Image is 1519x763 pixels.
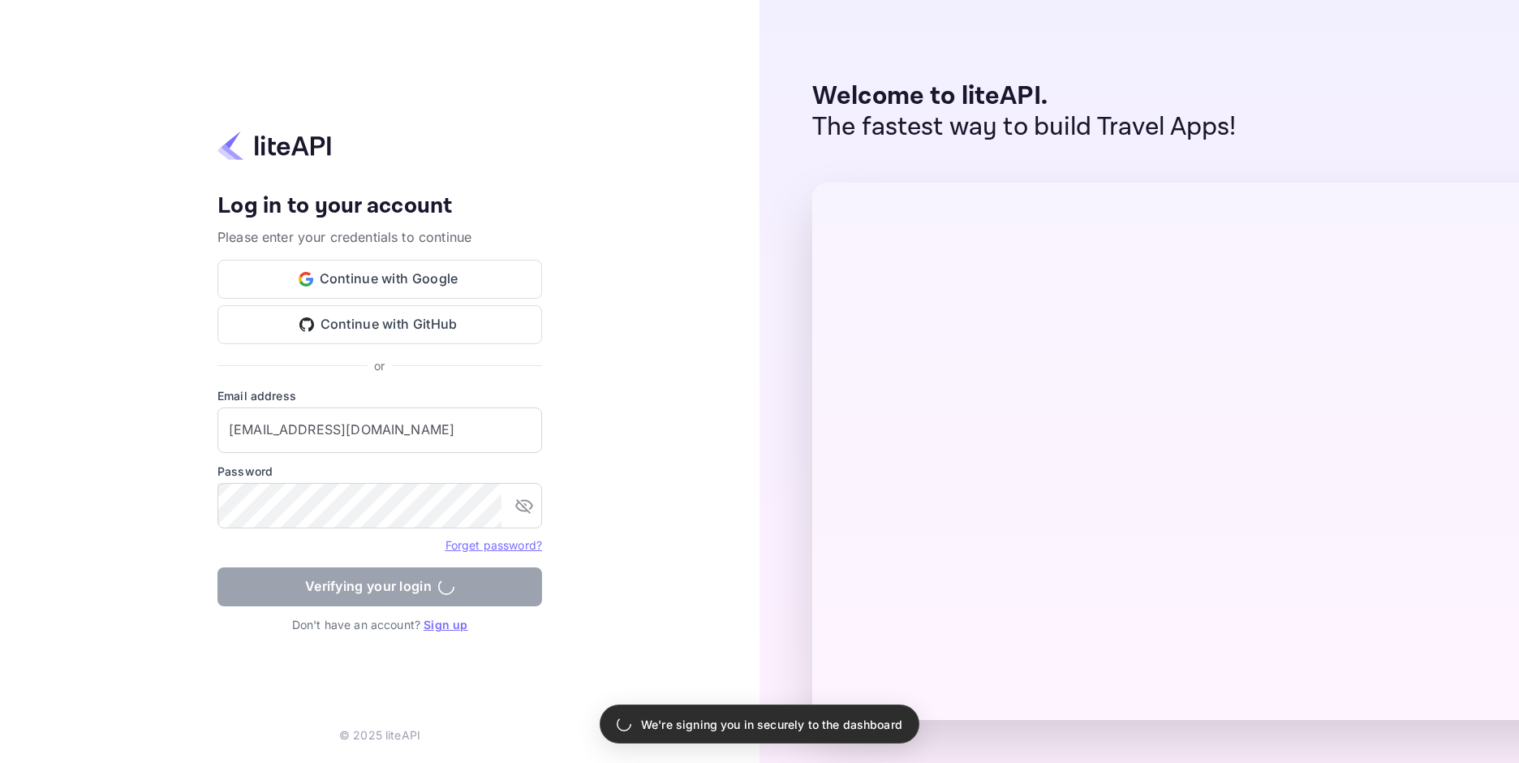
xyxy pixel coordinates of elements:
a: Sign up [424,618,467,632]
h4: Log in to your account [217,192,542,221]
p: Please enter your credentials to continue [217,227,542,247]
label: Email address [217,387,542,404]
p: The fastest way to build Travel Apps! [812,112,1237,143]
input: Enter your email address [217,407,542,453]
p: We're signing you in securely to the dashboard [641,716,902,733]
button: Continue with Google [217,260,542,299]
button: toggle password visibility [508,489,540,522]
label: Password [217,463,542,480]
button: Continue with GitHub [217,305,542,344]
p: Don't have an account? [217,616,542,633]
img: liteapi [217,130,331,162]
p: © 2025 liteAPI [339,726,420,744]
a: Forget password? [445,537,542,553]
a: Forget password? [445,538,542,552]
p: Welcome to liteAPI. [812,81,1237,112]
p: or [374,357,385,374]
